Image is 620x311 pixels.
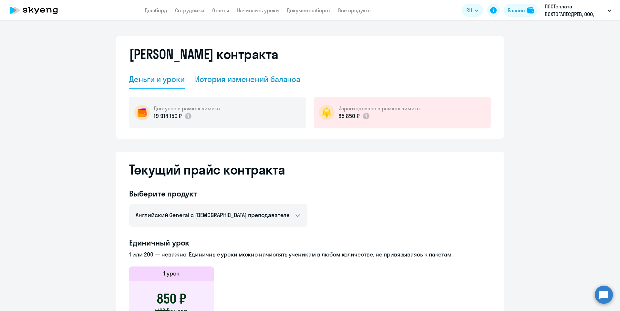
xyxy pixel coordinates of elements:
img: balance [527,7,534,14]
a: Сотрудники [175,7,204,14]
h2: Текущий прайс контракта [129,162,491,177]
h2: [PERSON_NAME] контракта [129,46,278,62]
a: Отчеты [212,7,229,14]
p: 19 914 150 ₽ [154,112,182,120]
a: Все продукты [338,7,372,14]
p: 85 850 ₽ [338,112,360,120]
h5: Израсходовано в рамках лимита [338,105,420,112]
a: Документооборот [287,7,330,14]
div: Баланс [508,6,525,14]
div: Деньги и уроки [129,74,185,84]
div: История изменений баланса [195,74,301,84]
p: ПОСТоплата ВОХТОГАЛЕСДРЕВ, ООО, ВОХТОГАЛЕСДРЕВ, ООО [545,3,605,18]
button: RU [462,4,483,17]
h5: 1 урок [163,269,180,278]
img: wallet-circle.png [134,105,150,120]
span: RU [466,6,472,14]
h3: 850 ₽ [157,291,186,306]
p: 1 или 200 — неважно. Единичные уроки можно начислять ученикам в любом количестве, не привязываясь... [129,250,491,259]
a: Начислить уроки [237,7,279,14]
button: Балансbalance [504,4,538,17]
h4: Единичный урок [129,237,491,248]
img: bell-circle.png [319,105,335,120]
h4: Выберите продукт [129,188,307,199]
a: Дашборд [145,7,167,14]
h5: Доступно в рамках лимита [154,105,220,112]
button: ПОСТоплата ВОХТОГАЛЕСДРЕВ, ООО, ВОХТОГАЛЕСДРЕВ, ООО [542,3,615,18]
